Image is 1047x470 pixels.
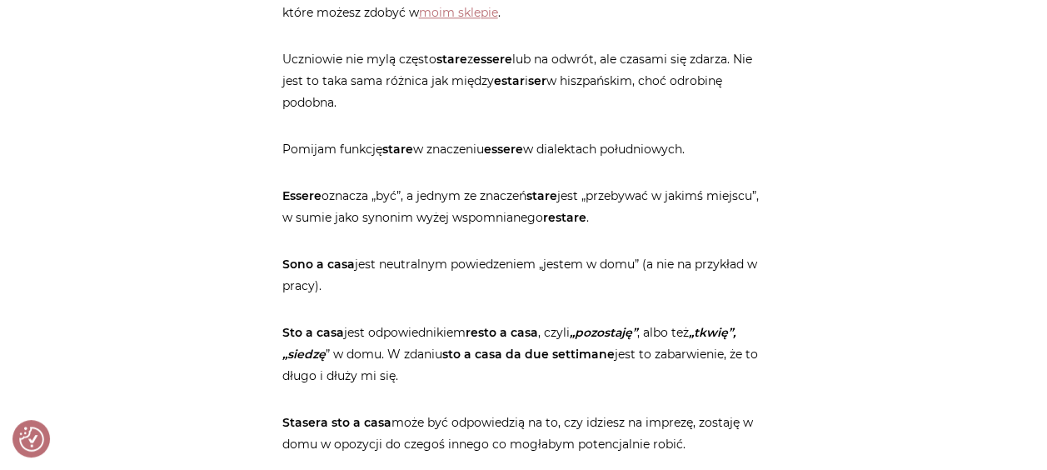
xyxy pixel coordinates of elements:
[274,159,282,167] a: Pytanie 11 z 17, Brak odpowiedzi
[282,412,765,455] p: może być odpowiedzią na to, czy idziesz na imprezę, zostaję w domu w opozycji do czegoś innego co...
[282,257,355,272] strong: Sono a casa
[347,159,356,167] a: Pytanie 15 z 17, Brak odpowiedzi
[543,210,586,225] strong: restare
[466,325,538,340] strong: resto a casa
[282,188,322,203] strong: Essere
[311,159,319,167] a: Pytanie 13 z 17, Brak odpowiedzi
[201,159,209,167] a: Pytanie 7 z 17, Brak odpowiedzi
[256,159,264,167] a: Pytanie 10 z 17, Brak odpowiedzi
[385,159,393,167] a: Pytanie 17 z 17, Brak odpowiedzi
[419,5,498,20] a: moim sklepie
[292,159,301,167] a: Pytanie 12 z 17, Brak odpowiedzi
[164,159,172,167] a: Pytanie 5 z 17, Brak odpowiedzi
[19,427,44,452] button: Preferencje co do zgód
[282,325,735,362] em: „tkwię”, „siedzę
[570,325,637,340] strong: „pozostaję”
[19,427,44,452] img: Revisit consent button
[29,72,85,86] div: parlarmi?
[528,73,546,88] strong: ser
[29,37,66,51] div: dirmi?
[366,159,375,167] a: Pytanie 16 z 17, Brak odpowiedzi
[436,52,467,67] strong: stare
[91,159,99,167] a: Pytanie 1 z 17, Bieżące pytanie
[282,185,765,228] p: oznacza „być”, a jednym ze znaczeń jest „przebywać w jakimś miejscu”, w sumie jako synonim wyżej ...
[127,159,136,167] a: Pytanie 3 z 17, Brak odpowiedzi
[382,142,413,157] strong: stare
[219,159,227,167] a: Pytanie 8 z 17, Brak odpowiedzi
[146,159,154,167] a: Pytanie 4 z 17, Brak odpowiedzi
[442,347,615,362] strong: sto a casa da due settimane
[282,415,391,430] strong: Stasera sto a casa
[473,52,512,67] strong: essere
[526,188,557,203] strong: stare
[282,325,344,340] strong: Sto a casa
[427,107,456,136] a: Kolejne pytanie
[494,73,525,88] strong: estar
[237,159,246,167] a: Pytanie 9 z 17, Brak odpowiedzi
[329,159,337,167] a: Pytanie 14 z 17, Brak odpowiedzi
[109,159,117,167] a: Pytanie 2 z 17, Brak odpowiedzi
[282,322,765,387] p: jest odpowiednikiem , czyli , albo też ” w domu. W zdaniu jest to zabarwienie, że to długo i dłuż...
[282,48,765,113] p: Uczniowie nie mylą często z lub na odwrót, ale czasami się zdarza. Nie jest to taka sama różnica ...
[282,138,765,160] p: Pomijam funkcję w znaczeniu w dialektach południowych.
[282,253,765,297] p: jest neutralnym powiedzeniem „jestem w domu” (a nie na przykład w pracy).
[182,159,191,167] a: Pytanie 6 z 17, Brak odpowiedzi
[484,142,523,157] strong: essere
